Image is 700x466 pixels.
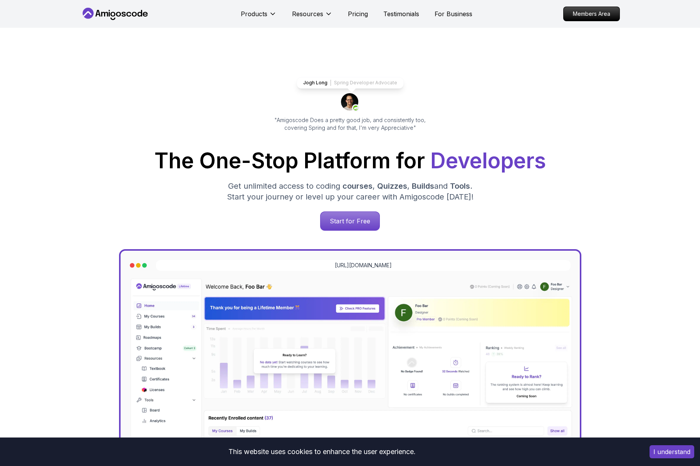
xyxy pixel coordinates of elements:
a: Testimonials [383,9,419,18]
img: josh long [341,93,359,112]
div: This website uses cookies to enhance the user experience. [6,443,638,460]
span: Developers [430,148,546,173]
p: Spring Developer Advocate [334,80,397,86]
a: Pricing [348,9,368,18]
a: [URL][DOMAIN_NAME] [335,261,392,269]
p: Members Area [564,7,619,21]
a: Start for Free [320,211,380,231]
span: Builds [412,181,434,191]
button: Products [241,9,277,25]
span: Tools [450,181,470,191]
span: courses [342,181,373,191]
p: Start for Free [321,212,379,230]
h1: The One-Stop Platform for [87,150,614,171]
p: Resources [292,9,323,18]
p: Products [241,9,267,18]
a: For Business [435,9,472,18]
span: Quizzes [377,181,407,191]
p: "Amigoscode Does a pretty good job, and consistently too, covering Spring and for that, I'm very ... [264,116,436,132]
button: Resources [292,9,332,25]
p: Jogh Long [303,80,327,86]
a: Members Area [563,7,620,21]
p: Get unlimited access to coding , , and . Start your journey or level up your career with Amigosco... [221,181,480,202]
button: Accept cookies [650,445,694,458]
